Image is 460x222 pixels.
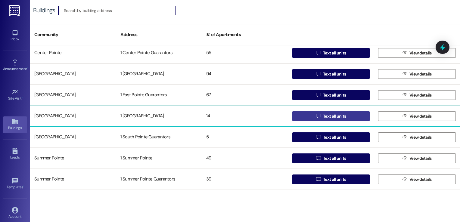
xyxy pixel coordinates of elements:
[292,90,370,100] button: Text all units
[30,47,116,59] div: Center Pointe
[23,184,24,188] span: •
[316,156,321,161] i: 
[116,152,202,164] div: 1 Summer Pointe
[202,152,288,164] div: 49
[22,95,23,100] span: •
[30,110,116,122] div: [GEOGRAPHIC_DATA]
[202,173,288,185] div: 39
[3,87,27,103] a: Site Visit •
[202,110,288,122] div: 14
[3,176,27,192] a: Templates •
[378,111,456,121] button: View details
[409,176,432,183] span: View details
[316,72,321,76] i: 
[402,51,407,55] i: 
[402,114,407,119] i: 
[30,173,116,185] div: Summer Pointe
[116,131,202,143] div: 1 South Pointe Guarantors
[202,68,288,80] div: 94
[378,174,456,184] button: View details
[30,27,116,42] div: Community
[316,93,321,97] i: 
[323,176,346,183] span: Text all units
[409,113,432,119] span: View details
[30,68,116,80] div: [GEOGRAPHIC_DATA]
[202,47,288,59] div: 55
[116,68,202,80] div: 1 [GEOGRAPHIC_DATA]
[64,6,175,15] input: Search by building address
[116,47,202,59] div: 1 Center Pointe Guarantors
[409,155,432,162] span: View details
[116,89,202,101] div: 1 East Pointe Guarantors
[30,152,116,164] div: Summer Pointe
[116,27,202,42] div: Address
[292,48,370,58] button: Text all units
[3,146,27,162] a: Leads
[409,50,432,56] span: View details
[3,116,27,133] a: Buildings
[402,177,407,182] i: 
[202,131,288,143] div: 5
[116,110,202,122] div: 1 [GEOGRAPHIC_DATA]
[3,28,27,44] a: Inbox
[323,50,346,56] span: Text all units
[316,135,321,140] i: 
[202,27,288,42] div: # of Apartments
[378,132,456,142] button: View details
[323,92,346,98] span: Text all units
[116,173,202,185] div: 1 Summer Pointe Guarantors
[409,71,432,77] span: View details
[292,69,370,79] button: Text all units
[292,111,370,121] button: Text all units
[316,177,321,182] i: 
[292,153,370,163] button: Text all units
[402,72,407,76] i: 
[27,66,28,70] span: •
[33,7,55,14] div: Buildings
[409,92,432,98] span: View details
[378,48,456,58] button: View details
[316,114,321,119] i: 
[323,113,346,119] span: Text all units
[323,71,346,77] span: Text all units
[9,5,21,16] img: ResiDesk Logo
[323,134,346,140] span: Text all units
[378,153,456,163] button: View details
[323,155,346,162] span: Text all units
[378,90,456,100] button: View details
[30,131,116,143] div: [GEOGRAPHIC_DATA]
[402,93,407,97] i: 
[409,134,432,140] span: View details
[3,205,27,221] a: Account
[402,156,407,161] i: 
[202,89,288,101] div: 67
[378,69,456,79] button: View details
[30,89,116,101] div: [GEOGRAPHIC_DATA]
[292,132,370,142] button: Text all units
[292,174,370,184] button: Text all units
[316,51,321,55] i: 
[402,135,407,140] i: 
